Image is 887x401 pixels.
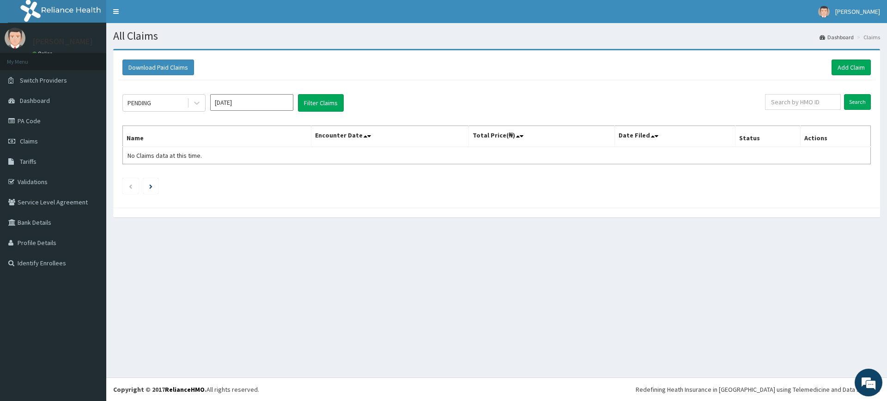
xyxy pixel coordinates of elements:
[20,96,50,105] span: Dashboard
[832,60,871,75] a: Add Claim
[818,6,830,18] img: User Image
[614,126,735,147] th: Date Filed
[113,385,207,394] strong: Copyright © 2017 .
[835,7,880,16] span: [PERSON_NAME]
[113,30,880,42] h1: All Claims
[210,94,293,111] input: Select Month and Year
[20,157,36,166] span: Tariffs
[123,126,311,147] th: Name
[128,151,202,160] span: No Claims data at this time.
[32,37,93,46] p: [PERSON_NAME]
[735,126,800,147] th: Status
[820,33,854,41] a: Dashboard
[311,126,468,147] th: Encounter Date
[106,377,887,401] footer: All rights reserved.
[128,98,151,108] div: PENDING
[122,60,194,75] button: Download Paid Claims
[800,126,870,147] th: Actions
[636,385,880,394] div: Redefining Heath Insurance in [GEOGRAPHIC_DATA] using Telemedicine and Data Science!
[128,182,133,190] a: Previous page
[20,76,67,84] span: Switch Providers
[844,94,871,110] input: Search
[298,94,344,112] button: Filter Claims
[765,94,841,110] input: Search by HMO ID
[32,50,55,57] a: Online
[165,385,205,394] a: RelianceHMO
[20,137,38,145] span: Claims
[855,33,880,41] li: Claims
[149,182,152,190] a: Next page
[468,126,614,147] th: Total Price(₦)
[5,28,25,48] img: User Image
